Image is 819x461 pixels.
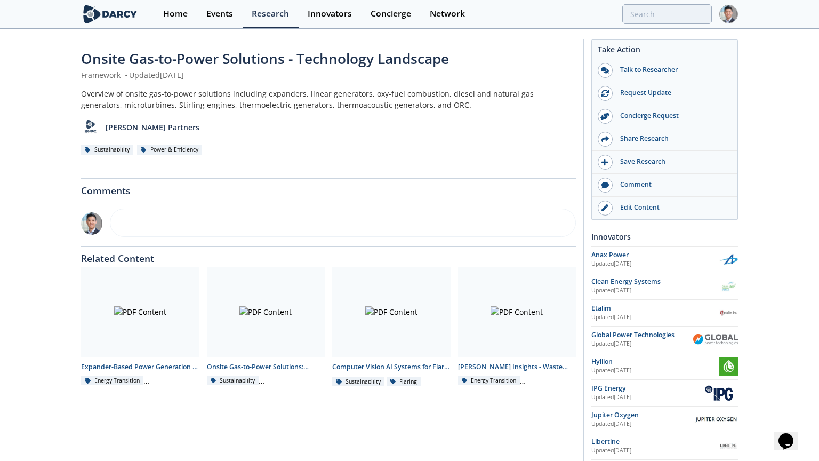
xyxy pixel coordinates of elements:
div: Innovators [591,227,738,246]
div: Related Content [81,247,576,264]
div: Sustainability [81,145,133,155]
a: Anax Power Updated[DATE] Anax Power [591,250,738,269]
div: Sustainability [332,377,384,387]
div: Updated [DATE] [591,393,701,402]
img: Global Power Technologies [693,334,738,345]
div: Network [430,10,465,18]
div: Updated [DATE] [591,420,693,428]
img: DeQMNaihQeWUAJXKiqGa [81,212,102,235]
div: Request Update [613,88,732,98]
div: Computer Vision AI Systems for Flare Monitoring - Innovator Comparison [332,362,451,372]
div: Global Power Technologies [591,330,693,340]
iframe: chat widget [774,418,808,450]
a: Libertine Updated[DATE] Libertine [591,437,738,456]
div: Updated [DATE] [591,260,719,268]
div: IPG Energy [591,384,701,393]
div: Edit Content [613,203,732,212]
div: Hyliion [591,357,719,367]
div: Expander-Based Power Generation - Innovator Comparison [81,362,199,372]
img: Etalim [719,304,738,322]
img: Profile [719,5,738,23]
div: Take Action [592,44,737,59]
a: Clean Energy Systems Updated[DATE] Clean Energy Systems [591,277,738,296]
div: Onsite Gas-to-Power Solutions: Efficiency vs Power - Technology Landscape [207,362,325,372]
a: PDF Content Expander-Based Power Generation - Innovator Comparison Energy Transition [77,267,203,387]
img: Hyliion [719,357,738,376]
div: Share Research [613,134,732,144]
div: Energy Transition [81,376,143,386]
div: Updated [DATE] [591,367,719,375]
a: Jupiter Oxygen Updated[DATE] Jupiter Oxygen [591,410,738,429]
div: Etalim [591,304,719,313]
img: Libertine [719,437,738,456]
span: • [123,70,129,80]
div: Events [206,10,233,18]
div: Concierge [371,10,411,18]
img: Anax Power [719,250,738,269]
div: Research [252,10,289,18]
a: Edit Content [592,197,737,219]
div: [PERSON_NAME] Insights - Waste Heat Recovery [458,362,576,372]
a: PDF Content [PERSON_NAME] Insights - Waste Heat Recovery Energy Transition [454,267,580,387]
div: Framework Updated [DATE] [81,69,576,81]
div: Anax Power [591,250,719,260]
div: Home [163,10,188,18]
div: Updated [DATE] [591,447,719,455]
div: Save Research [613,157,732,166]
span: Onsite Gas-to-Power Solutions - Technology Landscape [81,49,449,68]
img: Clean Energy Systems [719,277,738,296]
div: Libertine [591,437,719,447]
div: Jupiter Oxygen [591,410,693,420]
div: Innovators [308,10,352,18]
div: Updated [DATE] [591,340,693,348]
div: Updated [DATE] [591,313,719,322]
a: Global Power Technologies Updated[DATE] Global Power Technologies [591,330,738,349]
p: [PERSON_NAME] Partners [106,122,199,133]
a: Hyliion Updated[DATE] Hyliion [591,357,738,376]
div: Energy Transition [458,376,520,386]
div: Flaring [387,377,421,387]
div: Sustainability [207,376,259,386]
img: IPG Energy [701,384,738,402]
a: PDF Content Computer Vision AI Systems for Flare Monitoring - Innovator Comparison Sustainability... [328,267,454,387]
div: Concierge Request [613,111,732,121]
div: Power & Efficiency [137,145,202,155]
div: Overview of onsite gas-to-power solutions including expanders, linear generators, oxy-fuel combus... [81,88,576,110]
div: Comment [613,180,732,189]
a: IPG Energy Updated[DATE] IPG Energy [591,384,738,402]
a: PDF Content Onsite Gas-to-Power Solutions: Efficiency vs Power - Technology Landscape Sustainability [203,267,329,387]
input: Advanced Search [622,4,712,24]
div: Talk to Researcher [613,65,732,75]
img: Jupiter Oxygen [693,413,738,426]
img: logo-wide.svg [81,5,139,23]
div: Comments [81,179,576,196]
div: Updated [DATE] [591,287,719,295]
div: Clean Energy Systems [591,277,719,287]
a: Etalim Updated[DATE] Etalim [591,304,738,322]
